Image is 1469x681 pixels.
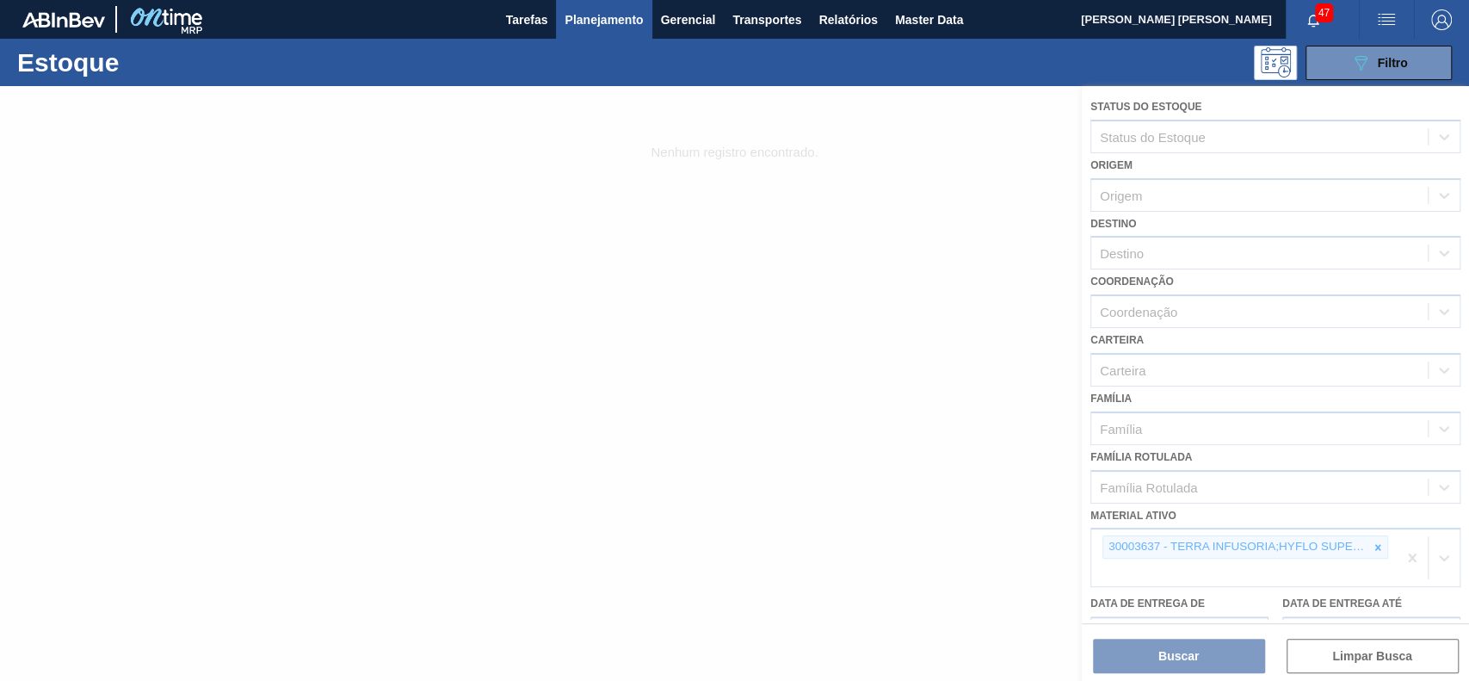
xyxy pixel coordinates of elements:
[1305,46,1452,80] button: Filtro
[732,9,801,30] span: Transportes
[895,9,963,30] span: Master Data
[661,9,716,30] span: Gerencial
[1286,8,1341,32] button: Notificações
[565,9,643,30] span: Planejamento
[17,53,269,72] h1: Estoque
[506,9,548,30] span: Tarefas
[1254,46,1297,80] div: Pogramando: nenhum usuário selecionado
[22,12,105,28] img: TNhmsLtSVTkK8tSr43FrP2fwEKptu5GPRR3wAAAABJRU5ErkJggg==
[1315,3,1333,22] span: 47
[1431,9,1452,30] img: Logout
[1376,9,1397,30] img: userActions
[818,9,877,30] span: Relatórios
[1378,56,1408,70] span: Filtro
